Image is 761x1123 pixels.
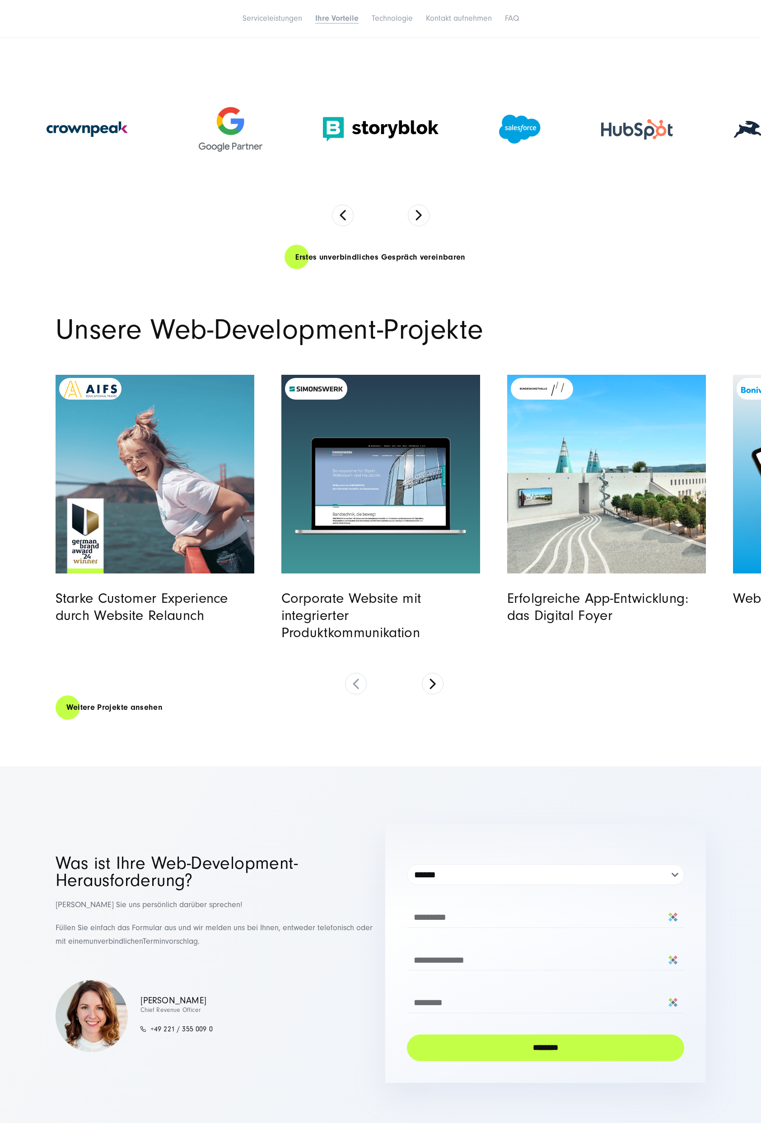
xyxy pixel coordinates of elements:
[199,107,262,152] img: Google Partner Agentur - Digitalagentur für Digital Marketing und Strategie SUNZINET
[332,205,354,226] button: Previous
[243,14,302,23] a: Serviceleistungen
[56,923,373,946] span: Füllen Sie einfach das Formular aus und wir melden uns bei Ihnen, entweder telefonisch oder mit e...
[499,115,541,144] img: Salesforce Partner Agentur - Digitalagentur SUNZINET
[56,375,254,573] a: Read full post: AIFS Educational Travel | Intuitive Customer Experience für die Generation Z durc...
[507,375,706,573] a: Read full post: Bundeskunsthalle | App | SUNZINET
[291,430,470,542] img: placeholder-macbook.png
[140,996,213,1006] p: [PERSON_NAME]
[281,375,480,573] a: Read full post: SIMONSWERK | Website Relaunch | SUNZINET
[601,119,673,140] img: HubSpot Gold Partner Agentur - Digitalagentur SUNZINET
[519,381,565,396] img: logo_Bundeskunsthalle
[315,14,359,23] a: Ihre Vorteile
[56,855,376,889] h2: Was ist Ihre Web-Development-Herausforderung?
[56,900,243,909] span: [PERSON_NAME] Sie uns persönlich darüber sprechen!
[372,14,413,23] a: Technologie
[56,590,228,624] a: Starke Customer Experience durch Website Relaunch
[89,937,143,946] span: unverbindlichen
[56,980,128,1052] img: Simona Mayer - Head of Business Development - SUNZINET
[426,14,492,23] a: Kontakt aufnehmen
[668,913,677,922] img: Sticky Password
[37,79,138,180] img: Crownpeak Partneragentur - Digitalagentur für digitale Erlebnisplattform & Enterprise CMS SUNZINET
[668,998,677,1007] img: Sticky Password
[323,117,439,142] img: Storyblok logo Storyblok - Web development Agentur SUNZINET (1)
[408,205,430,226] button: Next
[285,244,476,270] a: Erstes unverbindliches Gespräch vereinbaren
[140,1025,213,1033] a: +49 221 / 355 009 0
[140,1006,213,1015] p: Chief Revenue Officer
[64,381,117,398] img: Kunden Logo AIFS | Digital Agency SUNZINET
[281,590,421,641] a: Corporate Website mit integrierter Produktkommunikation
[56,316,706,344] h2: Unsere Web-Development-Projekte
[505,14,519,23] a: FAQ
[668,955,677,965] img: Sticky Password
[56,694,174,720] a: Weitere Projekte ansehen
[150,1025,213,1033] span: +49 221 / 355 009 0
[143,937,200,946] span: Terminvorschlag.
[289,387,343,392] img: logo_simonswerk
[507,590,689,624] a: Erfolgreiche App-Entwicklung: das Digital Foyer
